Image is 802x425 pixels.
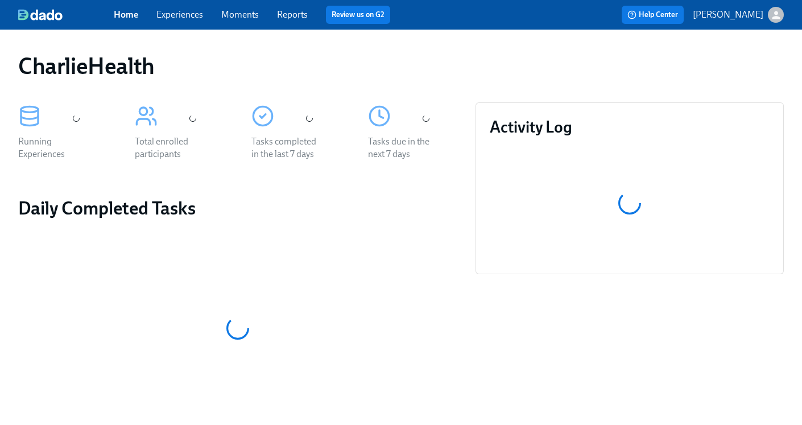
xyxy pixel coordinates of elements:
[18,9,114,20] a: dado
[221,9,259,20] a: Moments
[18,52,155,80] h1: CharlieHealth
[18,197,457,220] h2: Daily Completed Tasks
[326,6,390,24] button: Review us on G2
[18,135,91,160] div: Running Experiences
[627,9,678,20] span: Help Center
[693,7,784,23] button: [PERSON_NAME]
[622,6,684,24] button: Help Center
[693,9,763,21] p: [PERSON_NAME]
[332,9,385,20] a: Review us on G2
[368,135,441,160] div: Tasks due in the next 7 days
[490,117,770,137] h3: Activity Log
[156,9,203,20] a: Experiences
[277,9,308,20] a: Reports
[114,9,138,20] a: Home
[135,135,208,160] div: Total enrolled participants
[251,135,324,160] div: Tasks completed in the last 7 days
[18,9,63,20] img: dado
